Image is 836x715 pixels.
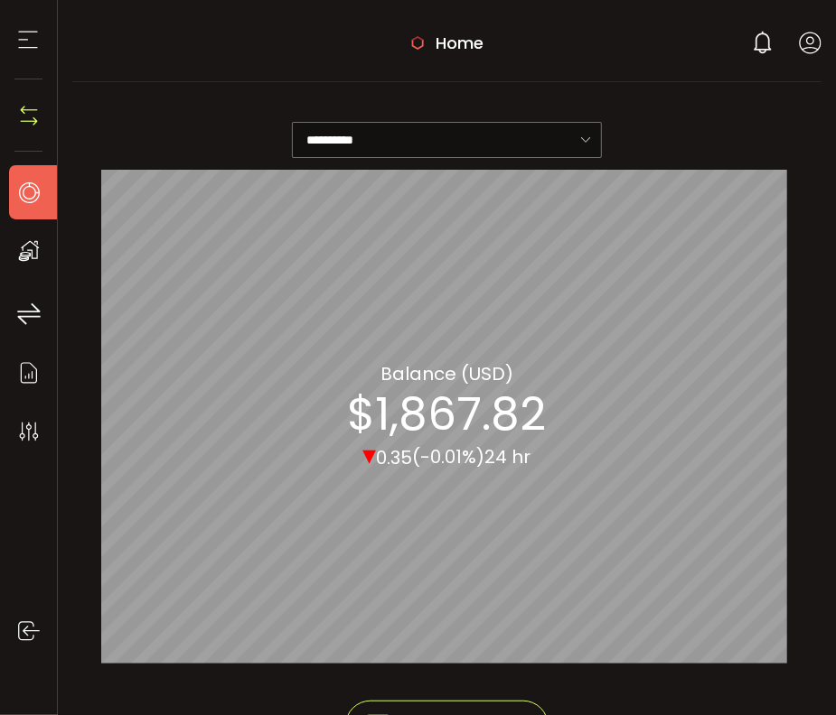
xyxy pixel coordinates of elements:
[431,29,836,715] iframe: Chat Widget
[380,361,513,388] section: Balance (USD)
[348,388,547,442] section: $1,867.82
[377,446,413,471] span: 0.35
[363,436,377,475] span: ▾
[15,102,42,129] img: N4P5cjLOiQAAAABJRU5ErkJggg==
[413,444,485,469] span: (-0.01%)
